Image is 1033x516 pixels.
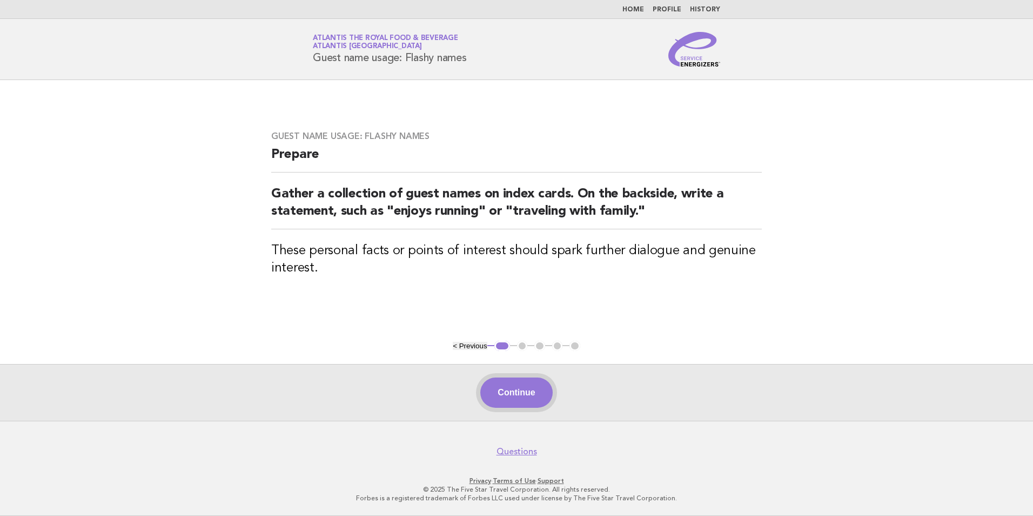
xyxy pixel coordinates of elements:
[313,35,467,63] h1: Guest name usage: Flashy names
[186,477,847,485] p: · ·
[538,477,564,485] a: Support
[494,341,510,352] button: 1
[271,242,762,277] h3: These personal facts or points of interest should spark further dialogue and genuine interest.
[313,35,458,50] a: Atlantis the Royal Food & BeverageAtlantis [GEOGRAPHIC_DATA]
[668,32,720,67] img: Service Energizers
[690,6,720,13] a: History
[622,6,644,13] a: Home
[271,146,762,173] h2: Prepare
[497,446,537,457] a: Questions
[453,342,487,350] button: < Previous
[186,494,847,502] p: Forbes is a registered trademark of Forbes LLC used under license by The Five Star Travel Corpora...
[653,6,681,13] a: Profile
[271,131,762,142] h3: Guest name usage: Flashy names
[313,43,422,50] span: Atlantis [GEOGRAPHIC_DATA]
[186,485,847,494] p: © 2025 The Five Star Travel Corporation. All rights reserved.
[493,477,536,485] a: Terms of Use
[271,186,762,229] h2: Gather a collection of guest names on index cards. On the backside, write a statement, such as "e...
[480,378,552,408] button: Continue
[469,477,491,485] a: Privacy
